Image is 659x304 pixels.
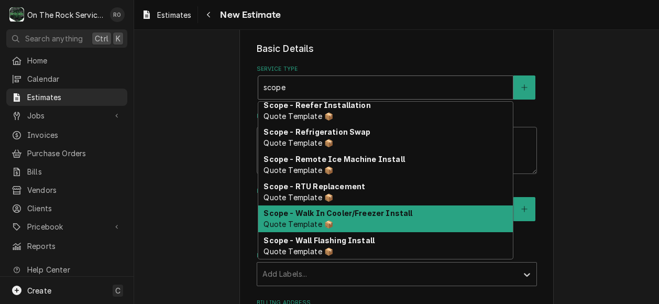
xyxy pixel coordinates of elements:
button: Create New Service [513,75,535,100]
div: Labels [257,252,537,286]
label: Labels [257,252,537,260]
span: Quote Template 📦 [263,193,333,202]
a: Invoices [6,126,127,144]
span: Search anything [25,33,83,44]
div: On The Rock Services [27,9,104,20]
div: RO [110,7,125,22]
label: Service Type [257,65,537,73]
span: C [115,285,120,296]
button: Search anythingCtrlK [6,29,127,48]
span: Create [27,286,51,295]
div: O [9,7,24,22]
span: Clients [27,203,122,214]
div: Reason For Call [257,112,537,174]
strong: Scope - RTU Replacement [263,182,365,191]
span: Quote Template 📦 [263,112,333,121]
a: Reports [6,237,127,255]
button: Navigate back [200,6,217,23]
legend: Basic Details [257,42,537,56]
span: Vendors [27,184,122,196]
a: Purchase Orders [6,145,127,162]
span: Ctrl [95,33,108,44]
span: Help Center [27,264,121,275]
div: On The Rock Services's Avatar [9,7,24,22]
button: Create New Equipment [513,197,535,221]
a: Go to Help Center [6,261,127,278]
svg: Create New Equipment [521,205,528,213]
span: Estimates [27,92,122,103]
span: Invoices [27,129,122,140]
svg: Create New Service [521,84,528,91]
span: Quote Template 📦 [263,247,333,256]
strong: Scope - Reefer Installation [263,101,370,110]
a: Estimates [137,6,195,24]
span: K [116,33,120,44]
a: Bills [6,163,127,180]
a: Vendors [6,181,127,199]
a: Home [6,52,127,69]
label: Reason For Call [257,112,537,121]
strong: Scope - Refrigeration Swap [263,127,370,136]
label: Equipment [257,187,537,196]
a: Estimates [6,89,127,106]
strong: Scope - Remote Ice Machine Install [263,155,404,164]
a: Calendar [6,70,127,88]
span: Jobs [27,110,106,121]
div: Service Type [257,65,537,99]
span: Quote Template 📦 [263,166,333,175]
a: Go to Pricebook [6,218,127,235]
span: Calendar [27,73,122,84]
span: Estimates [157,9,191,20]
strong: Scope - Wall Flashing Install [263,236,375,245]
span: Quote Template 📦 [263,138,333,147]
div: Equipment [257,187,537,239]
div: Rich Ortega's Avatar [110,7,125,22]
span: Home [27,55,122,66]
span: Purchase Orders [27,148,122,159]
span: Reports [27,241,122,252]
span: Bills [27,166,122,177]
span: Pricebook [27,221,106,232]
span: New Estimate [217,8,281,22]
a: Clients [6,200,127,217]
a: Go to Jobs [6,107,127,124]
strong: Scope - Walk In Cooler/Freezer Install [263,209,412,218]
span: Quote Template 📦 [263,220,333,229]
